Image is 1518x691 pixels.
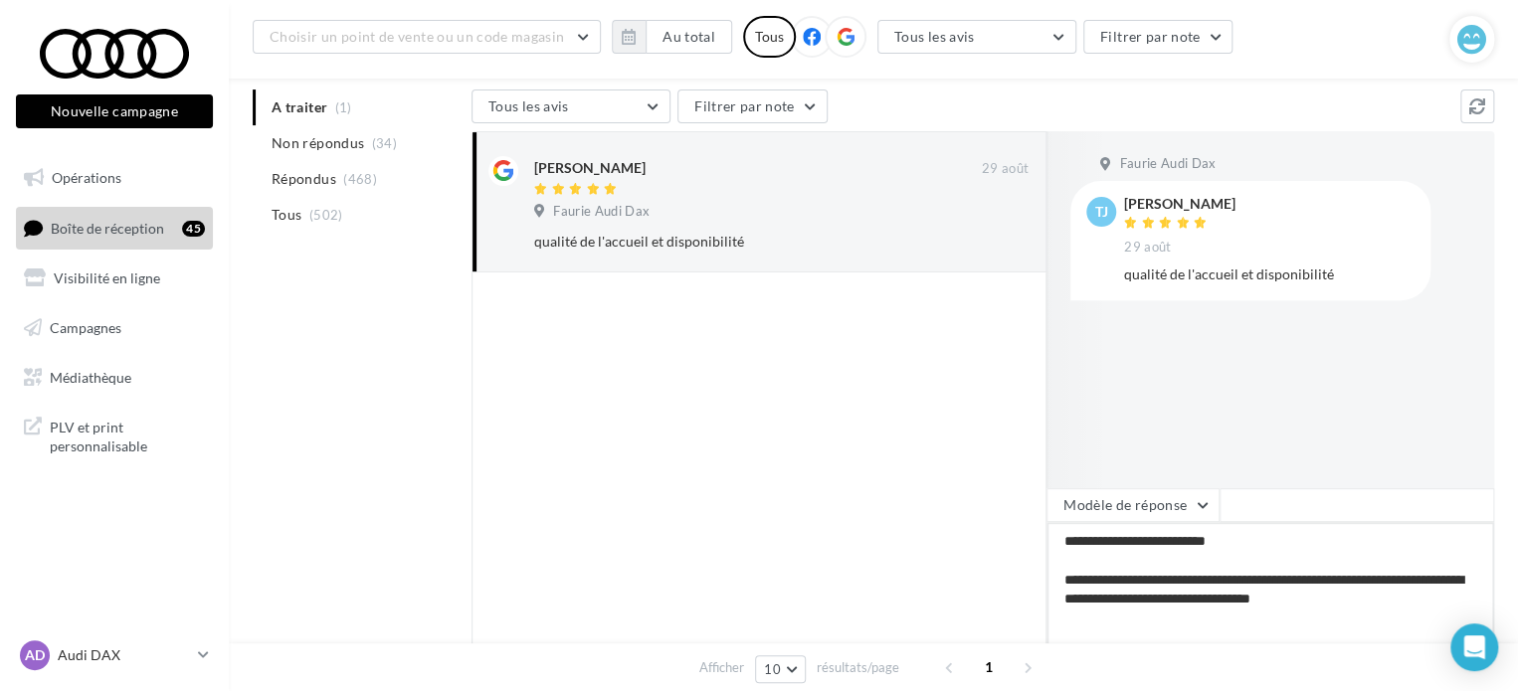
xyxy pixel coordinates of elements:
div: Tous [743,16,796,58]
span: Tous [272,205,301,225]
span: Médiathèque [50,368,131,385]
button: Au total [612,20,732,54]
a: Campagnes [12,307,217,349]
a: PLV et print personnalisable [12,406,217,464]
span: TJ [1095,202,1108,222]
span: Choisir un point de vente ou un code magasin [270,28,564,45]
span: résultats/page [817,658,899,677]
button: Au total [646,20,732,54]
span: AD [25,645,45,665]
span: (502) [309,207,343,223]
div: [PERSON_NAME] [534,158,646,178]
button: Filtrer par note [1083,20,1233,54]
a: AD Audi DAX [16,636,213,674]
span: (468) [343,171,377,187]
a: Médiathèque [12,357,217,399]
span: 29 août [982,160,1029,178]
span: Tous les avis [894,28,975,45]
div: qualité de l'accueil et disponibilité [534,232,899,252]
span: 1 [973,651,1005,683]
span: 29 août [1124,239,1171,257]
div: [PERSON_NAME] [1124,197,1235,211]
button: Modèle de réponse [1046,488,1220,522]
span: Opérations [52,169,121,186]
button: Choisir un point de vente ou un code magasin [253,20,601,54]
p: Audi DAX [58,645,190,665]
span: Tous les avis [488,97,569,114]
span: Boîte de réception [51,219,164,236]
button: Tous les avis [877,20,1076,54]
a: Visibilité en ligne [12,258,217,299]
span: 10 [764,661,781,677]
a: Opérations [12,157,217,199]
span: PLV et print personnalisable [50,414,205,456]
div: 45 [182,221,205,237]
span: (34) [372,135,397,151]
button: Tous les avis [472,89,670,123]
span: Répondus [272,169,336,189]
span: Afficher [699,658,744,677]
button: Nouvelle campagne [16,94,213,128]
a: Boîte de réception45 [12,207,217,250]
div: qualité de l'accueil et disponibilité [1124,264,1415,284]
span: Non répondus [272,133,364,153]
span: Campagnes [50,319,121,336]
span: Faurie Audi Dax [553,203,650,221]
span: Faurie Audi Dax [1119,155,1216,173]
span: Visibilité en ligne [54,269,160,286]
button: Filtrer par note [677,89,828,123]
div: Open Intercom Messenger [1450,623,1498,671]
button: 10 [755,655,806,683]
